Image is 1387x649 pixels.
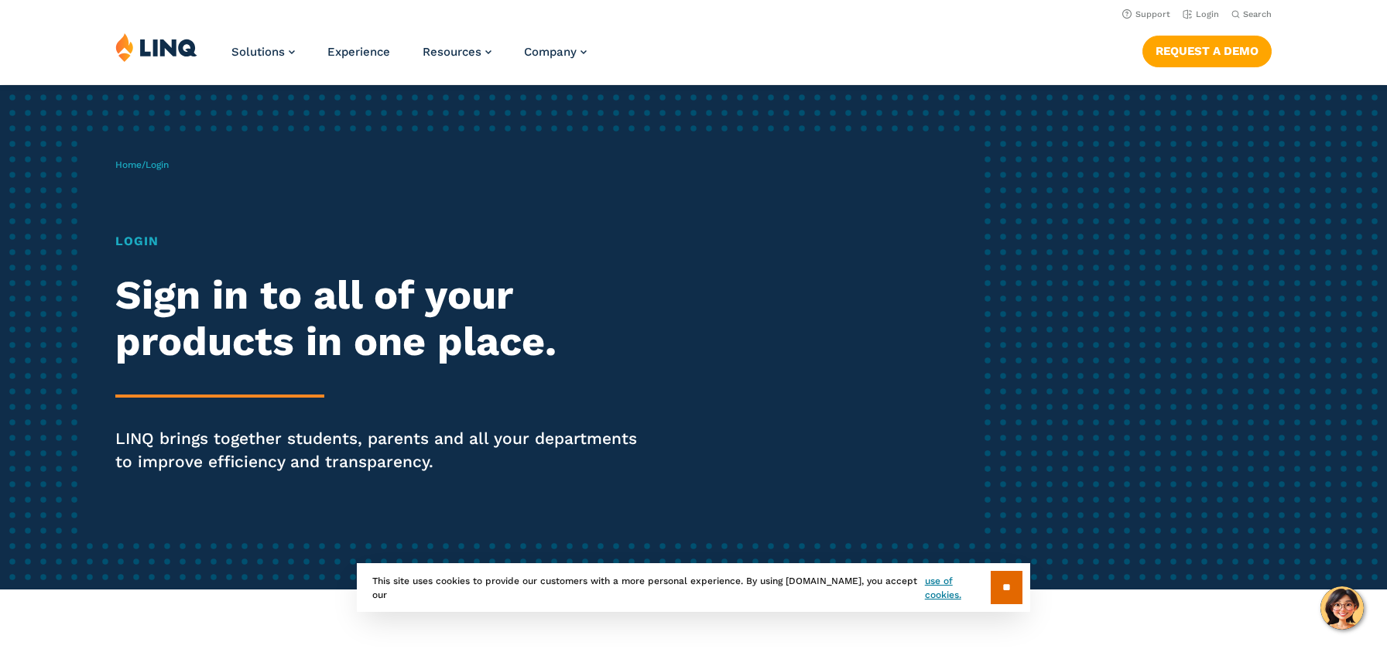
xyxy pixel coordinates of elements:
[925,574,991,602] a: use of cookies.
[115,232,649,251] h1: Login
[115,427,649,473] p: LINQ brings together students, parents and all your departments to improve efficiency and transpa...
[1183,9,1219,19] a: Login
[231,45,285,59] span: Solutions
[231,45,295,59] a: Solutions
[524,45,587,59] a: Company
[115,32,197,62] img: LINQ | K‑12 Software
[1142,36,1272,67] a: Request a Demo
[115,159,169,170] span: /
[357,563,1030,612] div: This site uses cookies to provide our customers with a more personal experience. By using [DOMAIN...
[1320,586,1364,630] button: Hello, have a question? Let’s chat.
[327,45,390,59] a: Experience
[115,159,142,170] a: Home
[115,272,649,365] h2: Sign in to all of your products in one place.
[1243,9,1272,19] span: Search
[1142,32,1272,67] nav: Button Navigation
[1231,9,1272,20] button: Open Search Bar
[423,45,481,59] span: Resources
[146,159,169,170] span: Login
[231,32,587,84] nav: Primary Navigation
[524,45,577,59] span: Company
[423,45,491,59] a: Resources
[1122,9,1170,19] a: Support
